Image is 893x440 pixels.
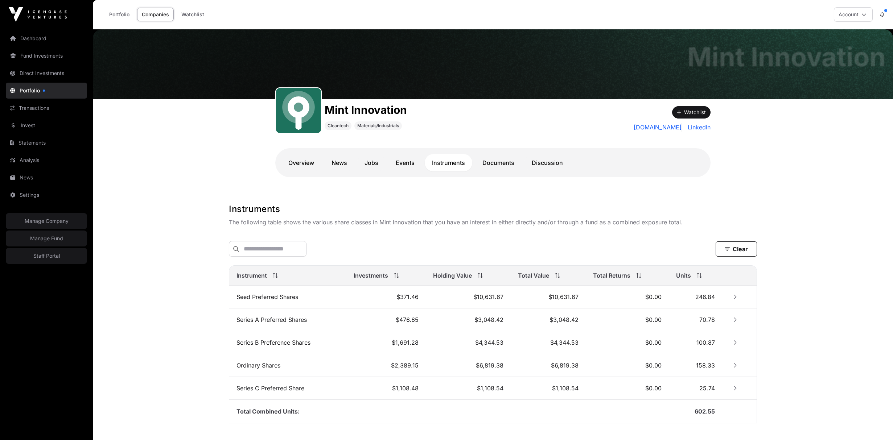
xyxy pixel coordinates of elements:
[281,154,705,171] nav: Tabs
[388,154,422,171] a: Events
[177,8,209,21] a: Watchlist
[475,154,522,171] a: Documents
[716,241,757,257] button: Clear
[6,231,87,246] a: Manage Fund
[229,308,346,331] td: Series A Preferred Shares
[236,271,267,280] span: Instrument
[586,308,669,331] td: $0.00
[699,385,715,392] span: 25.74
[229,286,346,308] td: Seed Preferred Shares
[6,30,87,46] a: Dashboard
[354,271,388,280] span: Investments
[586,354,669,377] td: $0.00
[279,91,318,130] img: Mint.svg
[137,8,174,21] a: Companies
[672,106,711,119] button: Watchlist
[518,271,549,280] span: Total Value
[236,408,300,415] span: Total Combined Units:
[511,308,586,331] td: $3,048.42
[229,331,346,354] td: Series B Preference Shares
[834,7,873,22] button: Account
[685,123,711,132] a: LinkedIn
[281,154,321,171] a: Overview
[6,48,87,64] a: Fund Investments
[6,117,87,133] a: Invest
[696,362,715,369] span: 158.33
[229,354,346,377] td: Ordinary Shares
[699,316,715,323] span: 70.78
[229,377,346,400] td: Series C Preferred Share
[6,170,87,186] a: News
[346,286,425,308] td: $371.46
[328,123,349,129] span: Cleantech
[229,218,757,227] p: The following table shows the various share classes in Mint Innovation that you have an interest ...
[586,331,669,354] td: $0.00
[729,360,741,371] button: Row Collapsed
[634,123,682,132] a: [DOMAIN_NAME]
[586,377,669,400] td: $0.00
[426,377,511,400] td: $1,108.54
[524,154,570,171] a: Discussion
[433,271,472,280] span: Holding Value
[6,152,87,168] a: Analysis
[346,331,425,354] td: $1,691.28
[593,271,630,280] span: Total Returns
[357,154,386,171] a: Jobs
[6,248,87,264] a: Staff Portal
[93,29,893,99] img: Mint Innovation
[696,339,715,346] span: 100.87
[586,286,669,308] td: $0.00
[426,308,511,331] td: $3,048.42
[511,354,586,377] td: $6,819.38
[425,154,472,171] a: Instruments
[325,103,407,116] h1: Mint Innovation
[695,293,715,300] span: 246.84
[104,8,134,21] a: Portfolio
[426,286,511,308] td: $10,631.67
[229,203,757,215] h1: Instruments
[426,354,511,377] td: $6,819.38
[676,271,691,280] span: Units
[6,135,87,151] a: Statements
[6,187,87,203] a: Settings
[6,83,87,99] a: Portfolio
[6,100,87,116] a: Transactions
[346,308,425,331] td: $476.65
[6,213,87,229] a: Manage Company
[511,331,586,354] td: $4,344.53
[729,314,741,325] button: Row Collapsed
[324,154,354,171] a: News
[6,65,87,81] a: Direct Investments
[346,377,425,400] td: $1,108.48
[9,7,67,22] img: Icehouse Ventures Logo
[426,331,511,354] td: $4,344.53
[346,354,425,377] td: $2,389.15
[511,286,586,308] td: $10,631.67
[357,123,399,129] span: Materials/Industrials
[729,382,741,394] button: Row Collapsed
[511,377,586,400] td: $1,108.54
[729,291,741,303] button: Row Collapsed
[729,337,741,348] button: Row Collapsed
[695,408,715,415] span: 602.55
[687,44,886,70] h1: Mint Innovation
